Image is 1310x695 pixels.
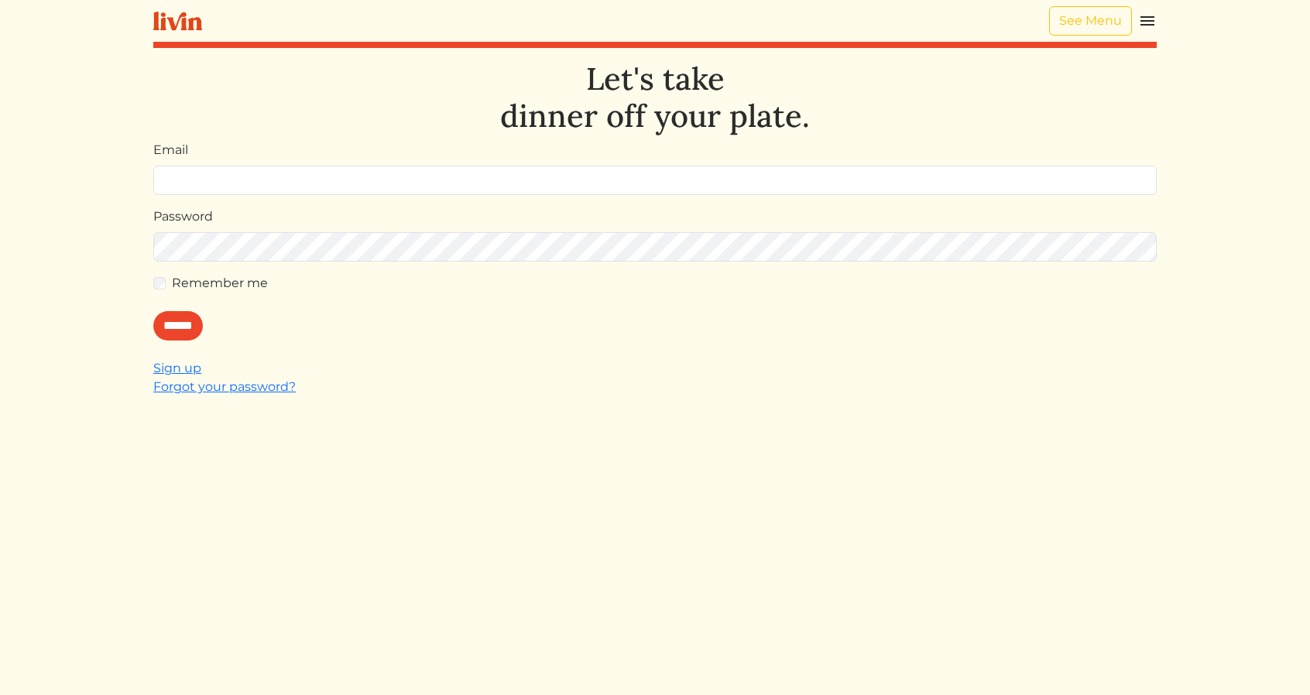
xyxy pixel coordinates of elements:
[153,207,213,226] label: Password
[153,361,201,375] a: Sign up
[153,12,202,31] img: livin-logo-a0d97d1a881af30f6274990eb6222085a2533c92bbd1e4f22c21b4f0d0e3210c.svg
[1049,6,1132,36] a: See Menu
[153,379,296,394] a: Forgot your password?
[153,141,188,159] label: Email
[1138,12,1157,30] img: menu_hamburger-cb6d353cf0ecd9f46ceae1c99ecbeb4a00e71ca567a856bd81f57e9d8c17bb26.svg
[153,60,1157,135] h1: Let's take dinner off your plate.
[172,274,268,293] label: Remember me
